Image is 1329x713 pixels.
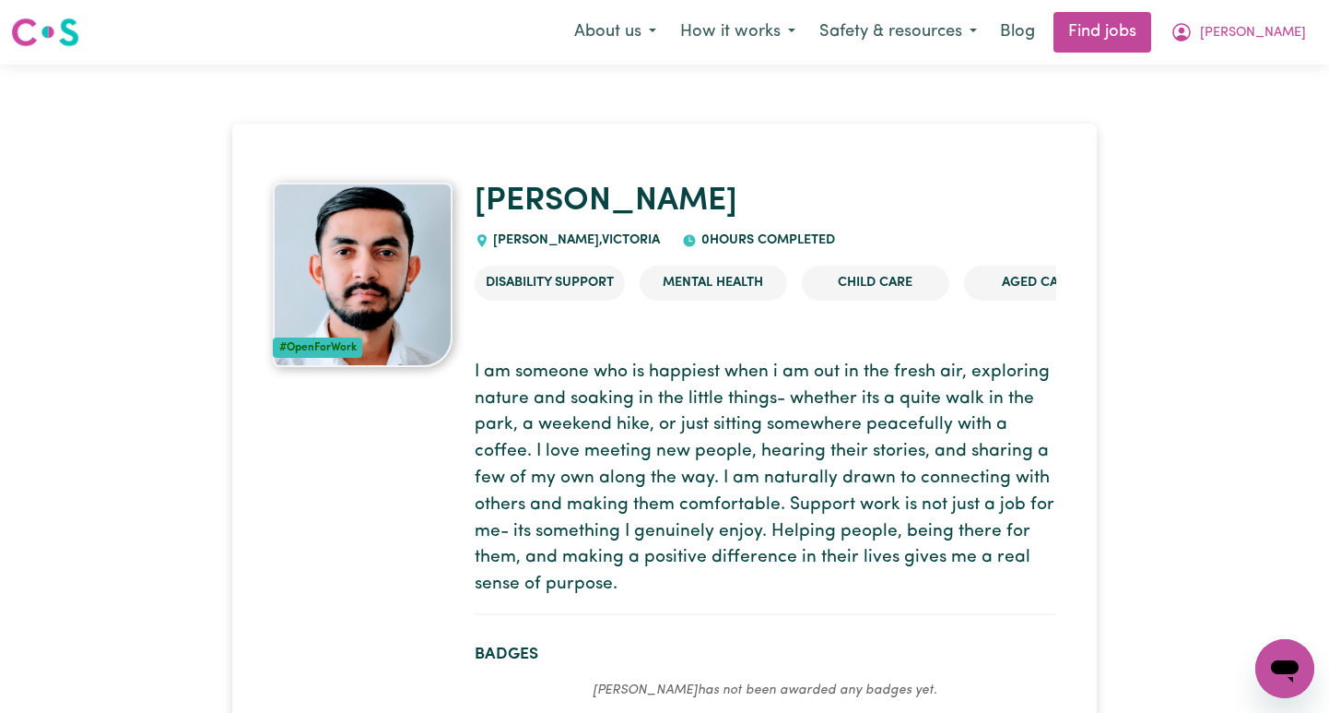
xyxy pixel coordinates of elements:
button: Safety & resources [807,13,989,52]
li: Mental Health [640,266,787,301]
button: About us [562,13,668,52]
img: Careseekers logo [11,16,79,49]
li: Child care [802,266,949,301]
a: Bijaya's profile picture'#OpenForWork [273,183,452,367]
a: Careseekers logo [11,11,79,53]
span: 0 hours completed [697,233,835,247]
em: [PERSON_NAME] has not been awarded any badges yet. [593,683,937,697]
li: Aged Care [964,266,1111,301]
button: My Account [1158,13,1318,52]
h2: Badges [475,645,1056,664]
li: Disability Support [475,266,625,301]
a: Find jobs [1053,12,1151,53]
p: I am someone who is happiest when i am out in the fresh air, exploring nature and soaking in the ... [475,360,1056,599]
a: Blog [989,12,1046,53]
span: [PERSON_NAME] [1200,23,1306,43]
span: [PERSON_NAME] , Victoria [489,233,661,247]
button: How it works [668,13,807,52]
div: #OpenForWork [273,338,362,358]
iframe: Button to launch messaging window [1255,639,1314,698]
a: [PERSON_NAME] [475,185,737,218]
img: Bijaya [273,183,452,367]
